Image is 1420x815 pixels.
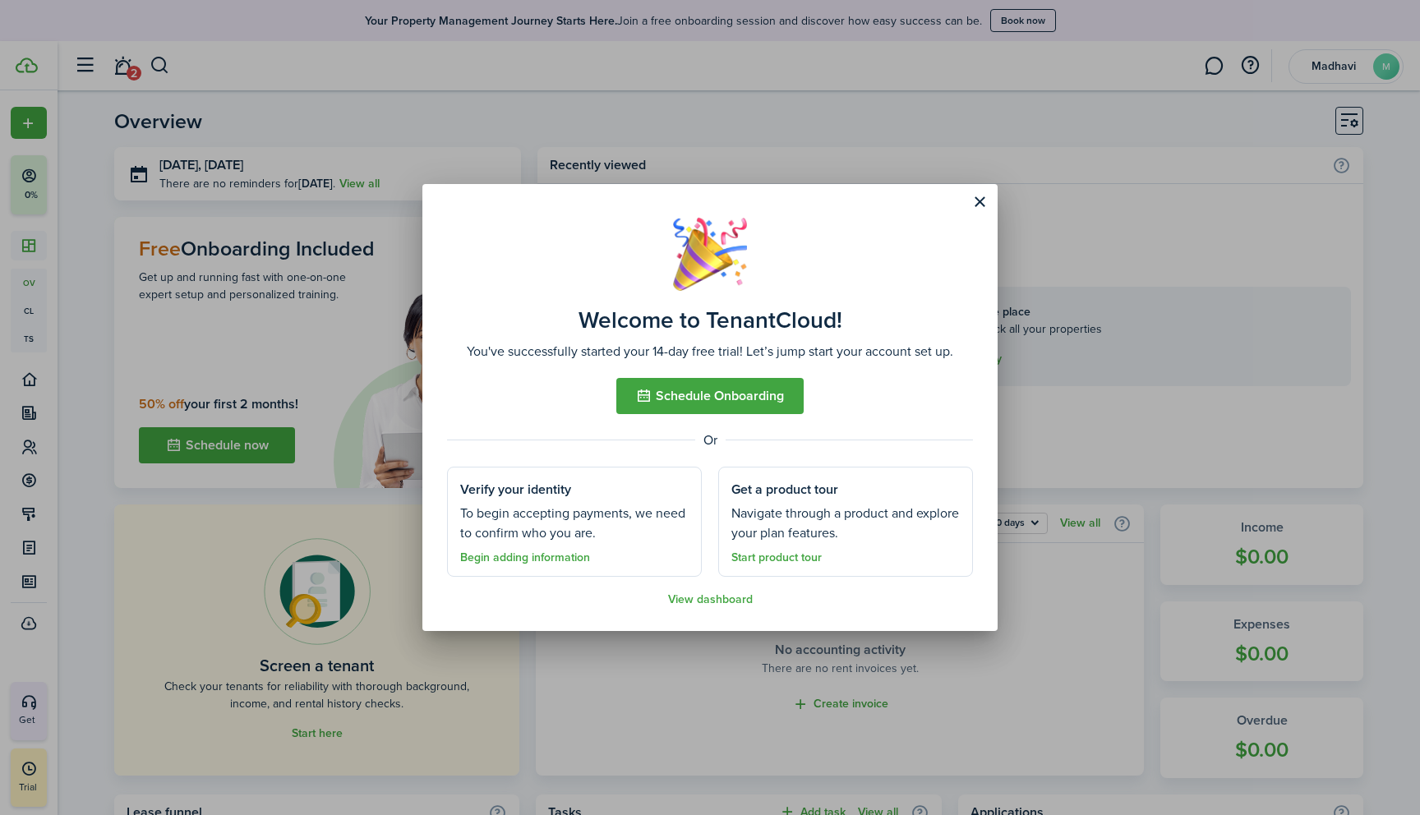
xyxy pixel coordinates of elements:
button: Close modal [966,188,994,216]
assembled-view-section-description: Navigate through a product and explore your plan features. [731,504,960,543]
a: Start product tour [731,551,822,564]
assembled-view-section-description: To begin accepting payments, we need to confirm who you are. [460,504,689,543]
a: View dashboard [668,593,753,606]
img: Well done! [673,217,747,291]
assembled-view-description: You've successfully started your 14-day free trial! Let’s jump start your account set up. [467,342,953,361]
assembled-view-section-title: Verify your identity [460,480,571,500]
assembled-view-separator: Or [447,431,973,450]
a: Begin adding information [460,551,590,564]
assembled-view-title: Welcome to TenantCloud! [579,307,842,334]
assembled-view-section-title: Get a product tour [731,480,838,500]
button: Schedule Onboarding [616,378,804,414]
